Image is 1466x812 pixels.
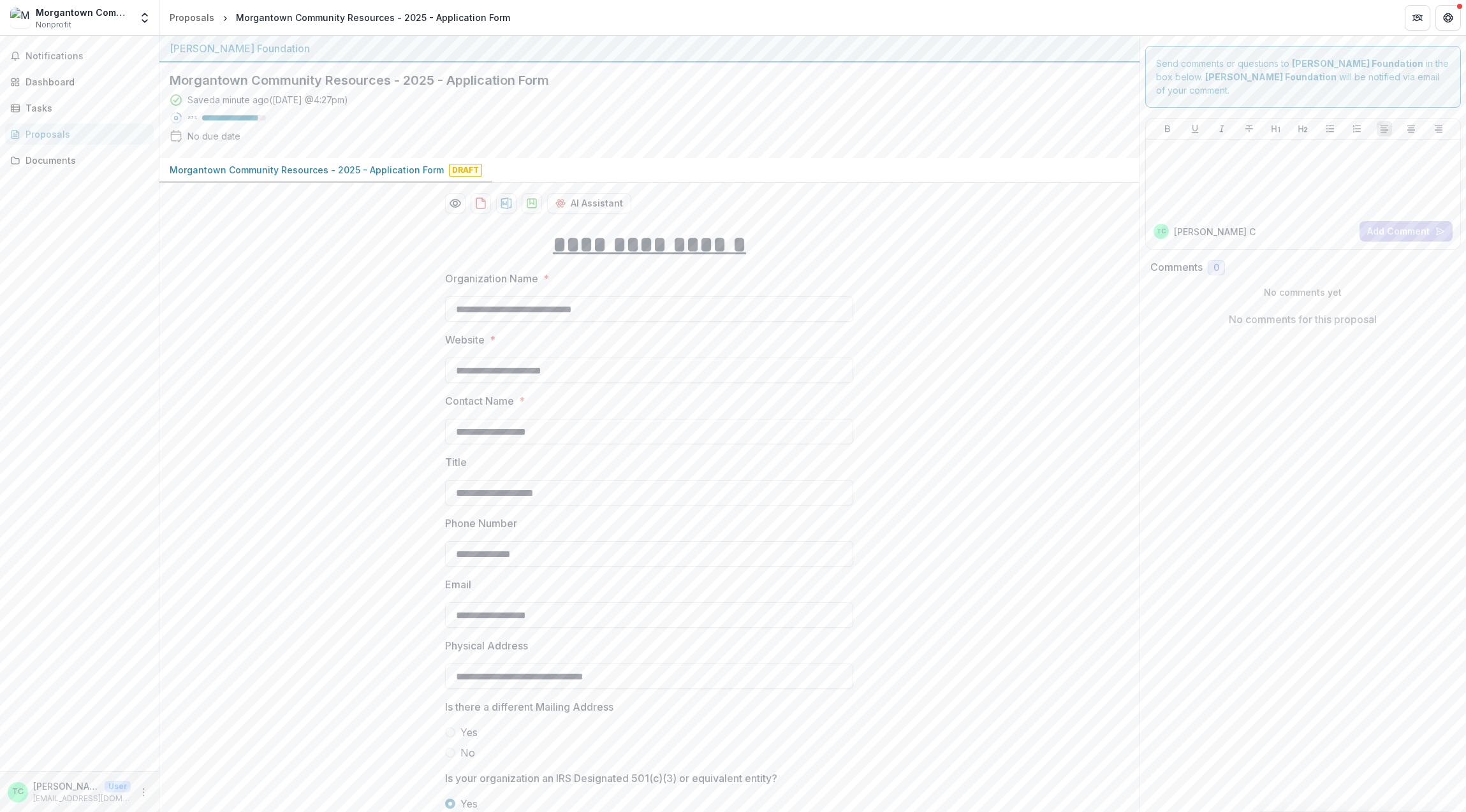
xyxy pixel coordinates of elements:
[445,454,467,470] p: Title
[170,41,1129,56] div: [PERSON_NAME] Foundation
[1205,71,1337,82] strong: [PERSON_NAME] Foundation
[445,699,613,714] p: Is there a different Mailing Address
[1349,121,1365,136] button: Ordered List
[1435,5,1461,31] button: Get Help
[170,163,444,177] p: Morgantown Community Resources - 2025 - Application Form
[165,8,515,27] nav: breadcrumb
[26,154,143,167] div: Documents
[445,271,538,286] p: Organization Name
[170,73,1109,88] h2: Morgantown Community Resources - 2025 - Application Form
[12,788,24,796] div: Terri Cutright
[236,11,510,24] div: Morgantown Community Resources - 2025 - Application Form
[33,793,131,804] p: [EMAIL_ADDRESS][DOMAIN_NAME]
[445,577,471,592] p: Email
[460,745,475,760] span: No
[36,6,131,19] div: Morgantown Community Resources Inc.
[1377,121,1392,136] button: Align Left
[445,393,514,409] p: Contact Name
[445,332,485,347] p: Website
[522,193,542,214] button: download-proposal
[1242,121,1257,136] button: Strike
[1229,312,1377,327] p: No comments for this proposal
[1404,121,1419,136] button: Align Center
[33,779,99,793] p: [PERSON_NAME]
[1431,121,1446,136] button: Align Right
[460,725,478,740] span: Yes
[26,75,143,89] div: Dashboard
[1150,286,1456,299] p: No comments yet
[5,150,154,171] a: Documents
[105,781,131,792] p: User
[10,8,31,28] img: Morgantown Community Resources Inc.
[5,98,154,119] a: Tasks
[26,51,149,62] span: Notifications
[1213,263,1219,273] span: 0
[1160,121,1175,136] button: Bold
[547,193,631,214] button: AI Assistant
[1268,121,1284,136] button: Heading 1
[1150,261,1203,273] h2: Comments
[1157,228,1166,235] div: Terri Cutright
[26,101,143,115] div: Tasks
[1360,221,1453,242] button: Add Comment
[445,638,528,653] p: Physical Address
[1145,46,1461,108] div: Send comments or questions to in the box below. will be notified via email of your comment.
[5,124,154,145] a: Proposals
[1292,58,1423,69] strong: [PERSON_NAME] Foundation
[445,771,777,786] p: Is your organization an IRS Designated 501(c)(3) or equivalent entity?
[187,93,348,106] div: Saved a minute ago ( [DATE] @ 4:27pm )
[449,164,482,177] span: Draft
[5,46,154,66] button: Notifications
[1323,121,1338,136] button: Bullet List
[136,5,154,31] button: Open entity switcher
[187,129,240,143] div: No due date
[26,127,143,141] div: Proposals
[460,796,478,811] span: Yes
[1295,121,1310,136] button: Heading 2
[445,193,465,214] button: Preview c421d156-f07d-4295-830b-d78c4d14060d-0.pdf
[1174,225,1256,238] p: [PERSON_NAME] C
[170,11,214,24] div: Proposals
[136,785,151,800] button: More
[496,193,517,214] button: download-proposal
[5,71,154,92] a: Dashboard
[1214,121,1229,136] button: Italicize
[187,113,197,122] p: 87 %
[1187,121,1203,136] button: Underline
[1405,5,1430,31] button: Partners
[165,8,219,27] a: Proposals
[471,193,491,214] button: download-proposal
[36,19,71,31] span: Nonprofit
[445,516,517,531] p: Phone Number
